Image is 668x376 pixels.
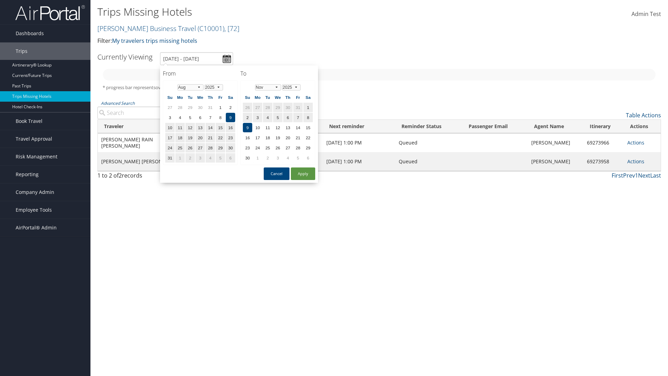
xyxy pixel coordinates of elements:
th: Su [165,93,175,102]
a: Prev [623,172,635,179]
td: 28 [263,103,272,112]
td: 21 [293,133,303,142]
td: 31 [293,103,303,112]
td: 30 [243,153,252,163]
th: Th [206,93,215,102]
td: 27 [196,143,205,152]
span: Company Admin [16,183,54,201]
td: 27 [165,103,175,112]
td: 11 [263,123,272,132]
td: 10 [253,123,262,132]
th: Agent Name [528,120,583,133]
a: 1 [635,172,638,179]
span: Admin Test [631,10,661,18]
td: 27 [283,143,293,152]
td: 6 [303,153,313,163]
span: Risk Management [16,148,57,165]
td: 14 [206,123,215,132]
a: Table Actions [626,111,661,119]
a: Advanced Search [101,100,135,106]
td: 11 [175,123,185,132]
a: Actions [627,139,644,146]
td: 18 [175,133,185,142]
td: 7 [293,113,303,122]
th: Mo [253,93,262,102]
td: 5 [216,153,225,163]
td: 4 [206,153,215,163]
input: [DATE] - [DATE] [160,52,233,65]
td: Queued [395,152,462,171]
td: 29 [216,143,225,152]
td: 69273966 [583,133,624,152]
td: 3 [196,153,205,163]
button: Cancel [264,167,289,180]
th: Th [283,93,293,102]
td: 9 [226,113,235,122]
th: Tu [185,93,195,102]
td: 26 [243,103,252,112]
td: [DATE] 1:00 PM [323,133,395,152]
th: Su [243,93,252,102]
td: 30 [196,103,205,112]
input: Advanced Search [97,107,231,119]
td: [PERSON_NAME] RAIN [PERSON_NAME] [98,133,187,152]
td: 2 [185,153,195,163]
a: [PERSON_NAME] Business Travel [97,24,239,33]
td: 7 [206,113,215,122]
h3: Currently Viewing [97,52,152,62]
td: 16 [243,133,252,142]
td: 17 [165,133,175,142]
td: 25 [263,143,272,152]
td: 12 [273,123,283,132]
td: 22 [303,133,313,142]
td: 2 [263,153,272,163]
td: 4 [263,113,272,122]
td: 20 [196,133,205,142]
p: Filter: [97,37,473,46]
td: 20 [283,133,293,142]
td: [DATE] 1:00 PM [323,152,395,171]
td: 5 [273,113,283,122]
span: ( C10001 ) [198,24,224,33]
td: 31 [206,103,215,112]
td: [PERSON_NAME] [PERSON_NAME] [98,152,187,171]
td: 29 [273,103,283,112]
th: Itinerary [583,120,624,133]
td: 1 [303,103,313,112]
td: 19 [273,133,283,142]
h5: * progress bar represents overnights covered for the selected time period. [103,84,656,91]
a: First [612,172,623,179]
td: 23 [243,143,252,152]
td: [PERSON_NAME] [528,133,583,152]
td: 2 [226,103,235,112]
td: 2 [243,113,252,122]
a: Next [638,172,650,179]
a: My travelers trips missing hotels [112,37,197,45]
td: 17 [253,133,262,142]
td: 28 [206,143,215,152]
td: 69273958 [583,152,624,171]
td: 15 [216,123,225,132]
th: Passenger Email: activate to sort column ascending [462,120,528,133]
td: 23 [226,133,235,142]
td: 3 [253,113,262,122]
td: 13 [283,123,293,132]
span: Trips [16,42,27,60]
td: 4 [283,153,293,163]
td: 3 [273,153,283,163]
th: Actions [624,120,661,133]
td: 1 [216,103,225,112]
td: Queued [395,133,462,152]
td: 24 [165,143,175,152]
td: 15 [303,123,313,132]
td: 5 [185,113,195,122]
span: 2 [119,172,122,179]
td: 10 [165,123,175,132]
td: 25 [175,143,185,152]
th: Next reminder [323,120,395,133]
td: 5 [293,153,303,163]
h4: From [163,70,238,77]
span: Employee Tools [16,201,52,219]
td: 27 [253,103,262,112]
td: 30 [226,143,235,152]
